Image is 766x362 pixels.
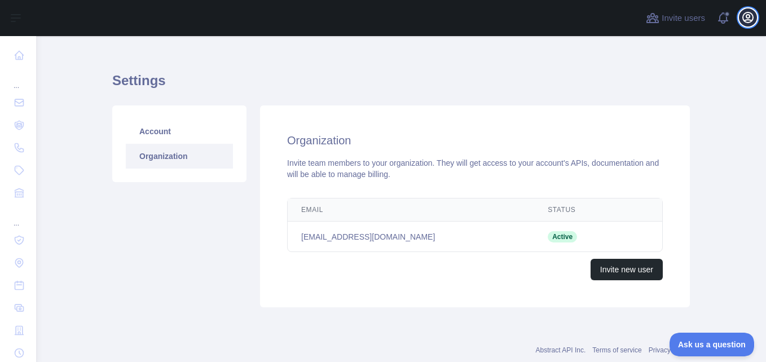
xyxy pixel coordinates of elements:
[126,144,233,169] a: Organization
[662,12,705,25] span: Invite users
[591,259,663,280] button: Invite new user
[644,9,707,27] button: Invite users
[112,72,690,99] h1: Settings
[536,346,586,354] a: Abstract API Inc.
[649,346,690,354] a: Privacy policy
[287,133,663,148] h2: Organization
[288,222,534,252] td: [EMAIL_ADDRESS][DOMAIN_NAME]
[9,68,27,90] div: ...
[592,346,641,354] a: Terms of service
[534,198,620,222] th: Status
[670,333,755,356] iframe: Toggle Customer Support
[287,157,663,180] div: Invite team members to your organization. They will get access to your account's APIs, documentat...
[126,119,233,144] a: Account
[288,198,534,222] th: Email
[9,205,27,228] div: ...
[548,231,577,242] span: Active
